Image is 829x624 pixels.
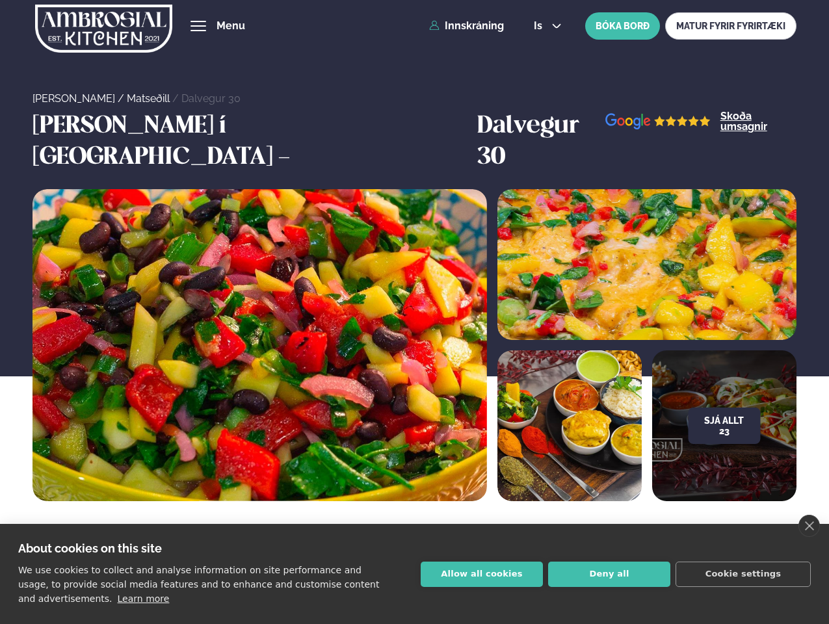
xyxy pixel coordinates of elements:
[523,21,572,31] button: is
[548,562,670,587] button: Deny all
[720,111,796,132] a: Skoða umsagnir
[477,111,605,174] h3: Dalvegur 30
[605,113,711,129] img: image alt
[181,92,241,105] a: Dalvegur 30
[33,92,115,105] a: [PERSON_NAME]
[497,189,796,340] img: image alt
[798,515,820,537] a: close
[585,12,660,40] button: BÓKA BORÐ
[688,408,760,444] button: Sjá allt 23
[191,18,206,34] button: hamburger
[534,21,546,31] span: is
[665,12,796,40] a: MATUR FYRIR FYRIRTÆKI
[35,2,172,55] img: logo
[33,189,486,501] img: image alt
[118,92,127,105] span: /
[676,562,811,587] button: Cookie settings
[421,562,543,587] button: Allow all cookies
[33,111,471,174] h3: [PERSON_NAME] í [GEOGRAPHIC_DATA] -
[118,593,170,604] a: Learn more
[127,92,170,105] a: Matseðill
[497,350,642,501] img: image alt
[18,541,162,555] strong: About cookies on this site
[172,92,181,105] span: /
[18,565,379,604] p: We use cookies to collect and analyse information on site performance and usage, to provide socia...
[429,20,504,32] a: Innskráning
